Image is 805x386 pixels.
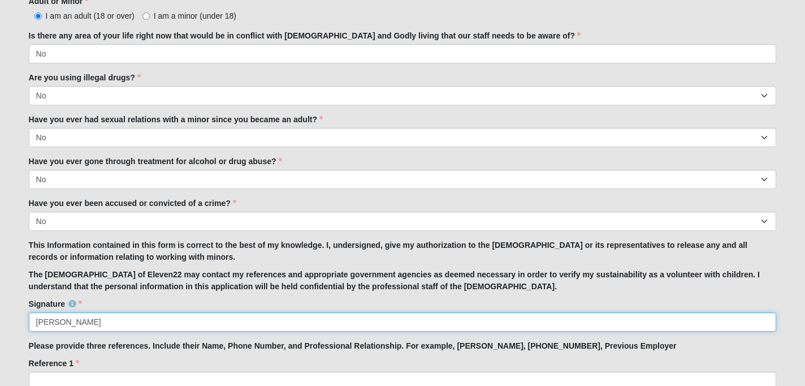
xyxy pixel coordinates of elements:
label: Are you using illegal drugs? [29,72,141,83]
span: I am a minor (under 18) [154,11,236,20]
span: I am an adult (18 or over) [46,11,135,20]
input: I am a minor (under 18) [142,12,150,20]
label: Have you ever gone through treatment for alcohol or drug abuse? [29,156,282,167]
label: Signature [29,298,83,310]
label: Is there any area of your life right now that would be in conflict with [DEMOGRAPHIC_DATA] and Go... [29,30,581,41]
label: Have you ever been accused or convicted of a crime? [29,198,236,209]
input: I am an adult (18 or over) [34,12,42,20]
strong: This Information contained in this form is correct to the best of my knowledge. I, undersigned, g... [29,241,747,261]
label: Have you ever had sexual relations with a minor since you became an adult? [29,114,323,125]
label: Reference 1 [29,358,79,369]
strong: Please provide three references. Include their Name, Phone Number, and Professional Relationship.... [29,341,677,350]
strong: The [DEMOGRAPHIC_DATA] of Eleven22 may contact my references and appropriate government agencies ... [29,270,760,291]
